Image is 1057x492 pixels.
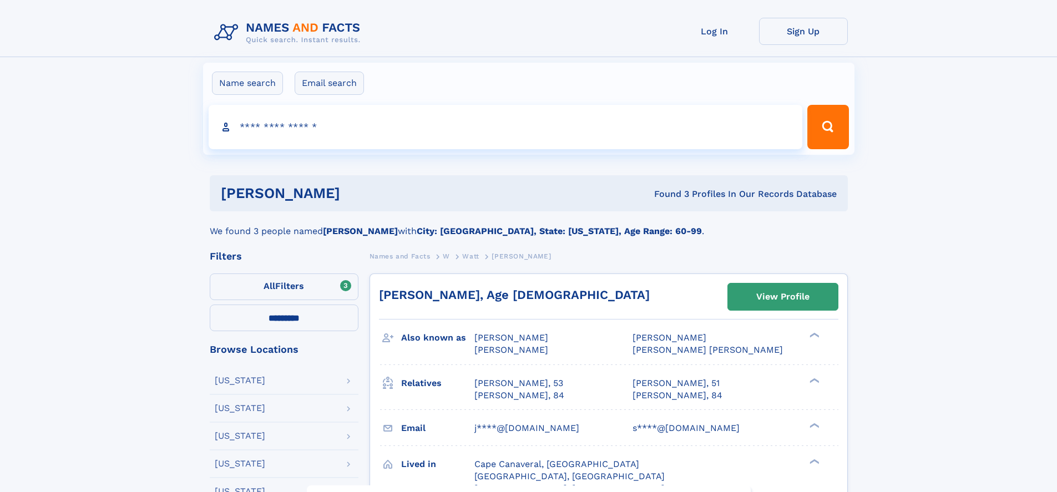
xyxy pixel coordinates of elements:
[670,18,759,45] a: Log In
[215,432,265,440] div: [US_STATE]
[401,328,474,347] h3: Also known as
[210,211,848,238] div: We found 3 people named with .
[633,377,720,389] a: [PERSON_NAME], 51
[728,283,838,310] a: View Profile
[807,422,820,429] div: ❯
[492,252,551,260] span: [PERSON_NAME]
[462,252,479,260] span: Watt
[210,344,358,354] div: Browse Locations
[401,419,474,438] h3: Email
[756,284,810,310] div: View Profile
[323,226,398,236] b: [PERSON_NAME]
[474,459,639,469] span: Cape Canaveral, [GEOGRAPHIC_DATA]
[633,389,722,402] a: [PERSON_NAME], 84
[474,471,665,481] span: [GEOGRAPHIC_DATA], [GEOGRAPHIC_DATA]
[807,332,820,339] div: ❯
[497,188,837,200] div: Found 3 Profiles In Our Records Database
[264,281,275,291] span: All
[210,273,358,300] label: Filters
[401,455,474,474] h3: Lived in
[759,18,848,45] a: Sign Up
[474,377,563,389] a: [PERSON_NAME], 53
[215,404,265,413] div: [US_STATE]
[474,332,548,343] span: [PERSON_NAME]
[215,459,265,468] div: [US_STATE]
[474,344,548,355] span: [PERSON_NAME]
[295,72,364,95] label: Email search
[370,249,431,263] a: Names and Facts
[462,249,479,263] a: Watt
[212,72,283,95] label: Name search
[633,332,706,343] span: [PERSON_NAME]
[807,458,820,465] div: ❯
[474,389,564,402] a: [PERSON_NAME], 84
[807,377,820,384] div: ❯
[209,105,803,149] input: search input
[633,344,783,355] span: [PERSON_NAME] [PERSON_NAME]
[210,18,370,48] img: Logo Names and Facts
[221,186,497,200] h1: [PERSON_NAME]
[443,252,450,260] span: W
[379,288,650,302] a: [PERSON_NAME], Age [DEMOGRAPHIC_DATA]
[210,251,358,261] div: Filters
[401,374,474,393] h3: Relatives
[807,105,848,149] button: Search Button
[215,376,265,385] div: [US_STATE]
[443,249,450,263] a: W
[417,226,702,236] b: City: [GEOGRAPHIC_DATA], State: [US_STATE], Age Range: 60-99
